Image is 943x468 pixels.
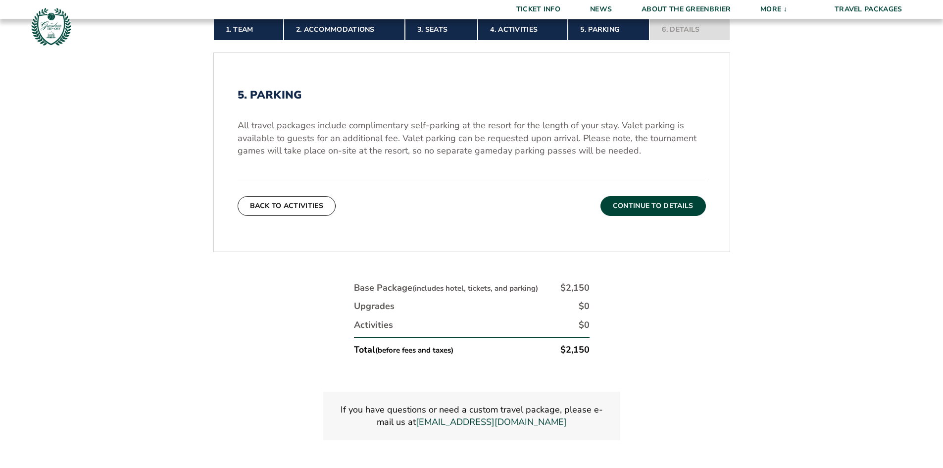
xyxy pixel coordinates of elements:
[579,319,590,331] div: $0
[416,416,567,428] a: Link greenbriertipoff@intersport.global
[375,345,453,355] small: (before fees and taxes)
[30,5,73,48] img: Greenbrier Tip-Off
[238,89,706,102] h2: 5. Parking
[412,283,538,293] small: (includes hotel, tickets, and parking)
[560,344,590,356] div: $2,150
[405,19,478,41] a: 3. Seats
[600,196,706,216] button: Continue To Details
[579,300,590,312] div: $0
[354,344,453,356] div: Total
[284,19,405,41] a: 2. Accommodations
[238,119,706,157] p: All travel packages include complimentary self-parking at the resort for the length of your stay....
[238,196,336,216] button: Back To Activities
[335,404,608,428] p: If you have questions or need a custom travel package, please e-mail us at
[354,300,395,312] div: Upgrades
[213,19,284,41] a: 1. Team
[354,282,538,294] div: Base Package
[478,19,568,41] a: 4. Activities
[354,319,393,331] div: Activities
[560,282,590,294] div: $2,150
